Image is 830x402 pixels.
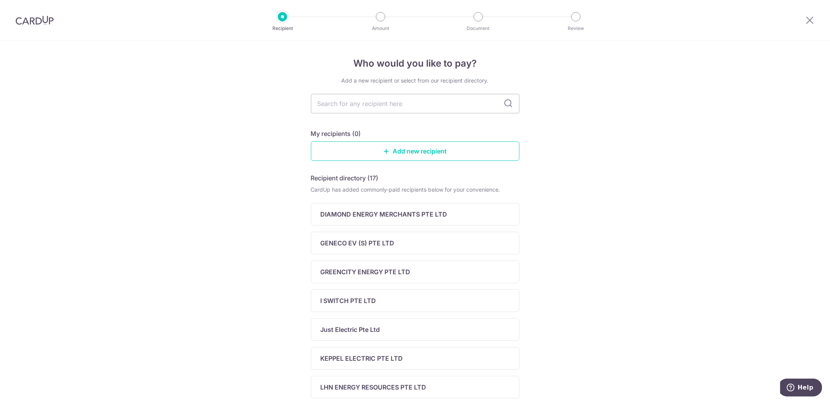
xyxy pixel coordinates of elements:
[254,25,311,32] p: Recipient
[16,16,54,25] img: CardUp
[311,173,379,183] h5: Recipient directory (17)
[321,210,447,219] p: DIAMOND ENERGY MERCHANTS PTE LTD
[352,25,409,32] p: Amount
[311,94,519,113] input: Search for any recipient here
[311,141,519,161] a: Add new recipient
[321,383,426,392] p: LHN ENERGY RESOURCES PTE LTD
[321,238,395,248] p: GENECO EV (S) PTE LTD
[780,379,822,398] iframe: Opens a widget where you can find more information
[311,56,519,71] h4: Who would you like to pay?
[321,325,380,334] p: Just Electric Pte Ltd
[311,186,519,194] div: CardUp has added commonly-paid recipients below for your convenience.
[321,267,411,277] p: GREENCITY ENERGY PTE LTD
[321,354,403,363] p: KEPPEL ELECTRIC PTE LTD
[449,25,507,32] p: Document
[311,77,519,85] div: Add a new recipient or select from our recipient directory.
[547,25,605,32] p: Review
[311,129,361,138] h5: My recipients (0)
[321,296,376,305] p: I SWITCH PTE LTD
